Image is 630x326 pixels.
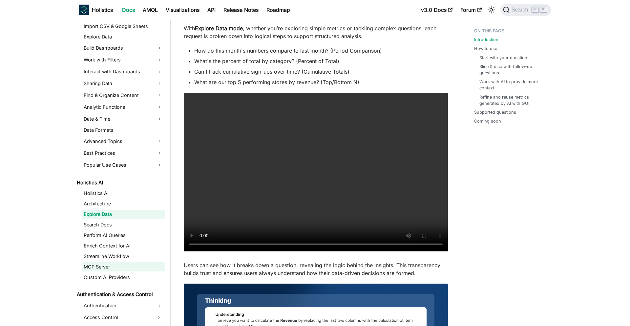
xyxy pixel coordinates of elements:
[510,7,532,13] span: Search
[82,252,165,261] a: Streamline Workflow
[194,47,448,55] li: How do this month's numbers compare to last month? (Period Comparison)
[75,178,165,187] a: Holistics AI
[79,5,113,15] a: HolisticsHolistics
[82,273,165,282] a: Custom AI Providers
[486,5,496,15] button: Switch between dark and light mode (currently light mode)
[82,241,165,250] a: Enrich Context for AI
[82,43,165,53] a: Build Dashboards
[532,7,538,12] kbd: ⌘
[82,312,153,323] a: Access Control
[474,118,501,124] a: Coming soon
[82,32,165,41] a: Explore Data
[153,312,165,323] button: Expand sidebar category 'Access Control'
[82,22,165,31] a: Import CSV & Google Sheets
[220,5,262,15] a: Release Notes
[184,261,448,277] p: Users can see how it breaks down a question, revealing the logic behind the insights. This transp...
[184,93,448,251] video: Your browser does not support embedding video, but you can .
[75,290,165,299] a: Authentication & Access Control
[82,220,165,229] a: Search Docs
[474,36,498,43] a: Introduction
[72,20,171,326] nav: Docs sidebar
[82,78,165,89] a: Sharing Data
[82,90,165,101] a: Find & Organize Content
[82,210,165,219] a: Explore Data
[82,160,165,170] a: Popular Use Cases
[479,79,545,91] a: Work with AI to provide more context
[479,55,527,61] a: Start with your question
[203,5,220,15] a: API
[474,45,497,52] a: How to use
[194,78,448,86] li: What are our top 5 performing stores by revenue? (Top/Bottom N)
[82,126,165,135] a: Data Formats
[82,136,165,147] a: Advanced Topics
[82,66,165,77] a: Interact with Dashboards
[139,5,162,15] a: AMQL
[262,5,294,15] a: Roadmap
[540,7,547,12] kbd: K
[82,300,165,311] a: Authentication
[474,109,516,115] a: Supported questions
[479,94,545,106] a: Refine and reuse metrics generated by AI with GUI
[500,4,551,16] button: Search (Command+K)
[194,68,448,76] li: Can I track cumulative sign-ups over time? (Cumulative Totals)
[479,63,545,76] a: Slice & dice with follow-up questions
[82,189,165,198] a: Holistics AI
[82,199,165,208] a: Architecture
[456,5,486,15] a: Forum
[194,57,448,65] li: What's the percent of total by category? (Percent of Total)
[92,6,113,14] b: Holistics
[184,24,448,40] p: With , whether you’re exploring simple metrics or tackling complex questions, each request is bro...
[82,148,165,158] a: Best Practices
[82,102,165,112] a: Analytic Functions
[195,25,243,32] strong: Explore Data mode
[79,5,89,15] img: Holistics
[118,5,139,15] a: Docs
[162,5,203,15] a: Visualizations
[82,262,165,271] a: MCP Server
[82,114,165,124] a: Date & Time
[82,231,165,240] a: Perform AI Queries
[417,5,456,15] a: v3.0 Docs
[82,55,165,65] a: Work with Filters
